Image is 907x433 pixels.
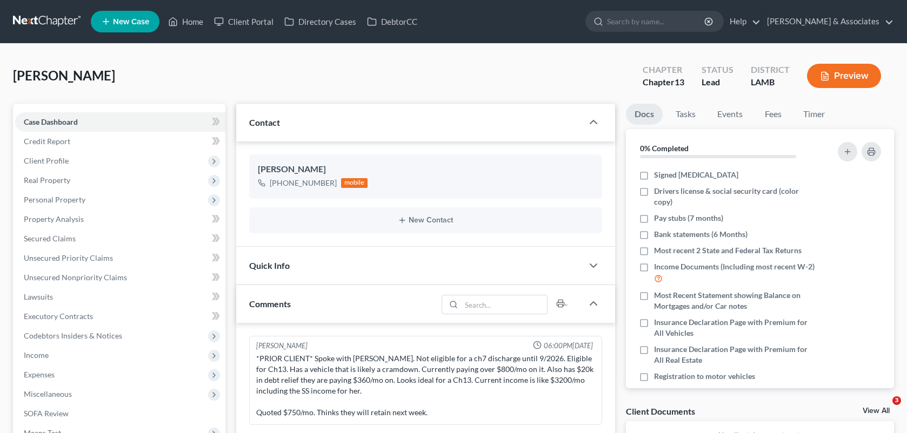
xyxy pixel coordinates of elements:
[654,371,755,382] span: Registration to motor vehicles
[258,163,594,176] div: [PERSON_NAME]
[607,11,706,31] input: Search by name...
[654,317,818,339] span: Insurance Declaration Page with Premium for All Vehicles
[24,292,53,301] span: Lawsuits
[24,117,78,126] span: Case Dashboard
[24,214,84,224] span: Property Analysis
[24,156,69,165] span: Client Profile
[113,18,149,26] span: New Case
[654,245,802,256] span: Most recent 2 State and Federal Tax Returns
[15,307,225,326] a: Executory Contracts
[626,405,695,417] div: Client Documents
[756,104,790,125] a: Fees
[626,104,663,125] a: Docs
[15,248,225,268] a: Unsecured Priority Claims
[762,12,893,31] a: [PERSON_NAME] & Associates
[640,144,689,153] strong: 0% Completed
[654,186,818,207] span: Drivers license & social security card (color copy)
[654,290,818,312] span: Most Recent Statement showing Balance on Mortgages and/or Car notes
[209,12,279,31] a: Client Portal
[643,64,684,76] div: Chapter
[24,331,122,340] span: Codebtors Insiders & Notices
[24,175,70,185] span: Real Property
[870,396,896,422] iframe: Intercom live chat
[544,341,593,351] span: 06:00PM[DATE]
[709,104,751,125] a: Events
[654,344,818,366] span: Insurance Declaration Page with Premium for All Real Estate
[654,213,723,224] span: Pay stubs (7 months)
[654,229,748,240] span: Bank statements (6 Months)
[24,312,93,321] span: Executory Contracts
[702,76,733,89] div: Lead
[702,64,733,76] div: Status
[654,387,763,398] span: NADA estimate on your vehicles
[751,64,790,76] div: District
[258,216,594,225] button: New Contact
[892,396,901,405] span: 3
[249,117,280,127] span: Contact
[15,112,225,132] a: Case Dashboard
[24,350,49,360] span: Income
[249,260,290,270] span: Quick Info
[863,407,890,415] a: View All
[24,273,127,282] span: Unsecured Nonpriority Claims
[724,12,761,31] a: Help
[643,76,684,89] div: Chapter
[15,209,225,229] a: Property Analysis
[24,389,72,398] span: Miscellaneous
[24,253,113,262] span: Unsecured Priority Claims
[462,295,548,314] input: Search...
[249,299,291,309] span: Comments
[24,370,55,379] span: Expenses
[24,137,70,146] span: Credit Report
[654,170,738,180] span: Signed [MEDICAL_DATA]
[807,64,881,88] button: Preview
[256,341,308,351] div: [PERSON_NAME]
[675,77,684,87] span: 13
[163,12,209,31] a: Home
[15,132,225,151] a: Credit Report
[15,404,225,423] a: SOFA Review
[795,104,833,125] a: Timer
[751,76,790,89] div: LAMB
[279,12,362,31] a: Directory Cases
[341,178,368,188] div: mobile
[654,261,815,272] span: Income Documents (Including most recent W-2)
[24,409,69,418] span: SOFA Review
[24,234,76,243] span: Secured Claims
[24,195,85,204] span: Personal Property
[15,229,225,248] a: Secured Claims
[667,104,704,125] a: Tasks
[15,268,225,287] a: Unsecured Nonpriority Claims
[256,353,596,418] div: *PRIOR CLIENT* Spoke with [PERSON_NAME]. Not eligible for a ch7 discharge until 9/2026. Eligible ...
[362,12,423,31] a: DebtorCC
[270,178,337,188] div: [PHONE_NUMBER]
[15,287,225,307] a: Lawsuits
[13,67,115,83] span: [PERSON_NAME]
